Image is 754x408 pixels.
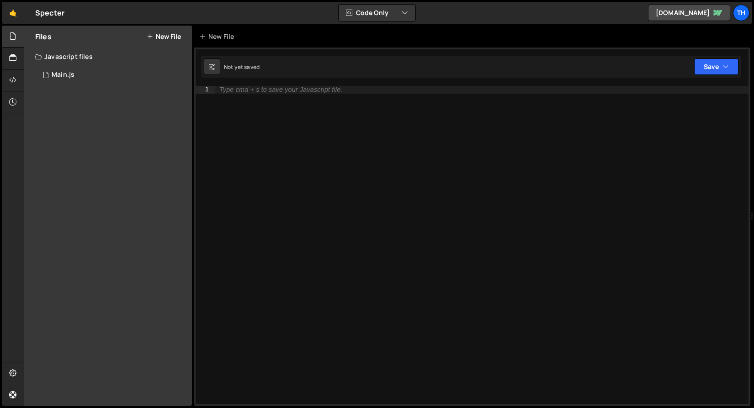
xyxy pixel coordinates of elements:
button: Save [694,58,738,75]
h2: Files [35,32,52,42]
div: New File [199,32,238,41]
div: Specter [35,7,64,18]
div: 1 [196,86,215,94]
button: New File [147,33,181,40]
a: [DOMAIN_NAME] [648,5,730,21]
div: Type cmd + s to save your Javascript file. [219,86,342,93]
div: Main.js [52,71,74,79]
button: Code Only [339,5,415,21]
div: 16840/46037.js [35,66,192,84]
a: Th [733,5,749,21]
a: 🤙 [2,2,24,24]
div: Javascript files [24,48,192,66]
div: Not yet saved [224,63,260,71]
